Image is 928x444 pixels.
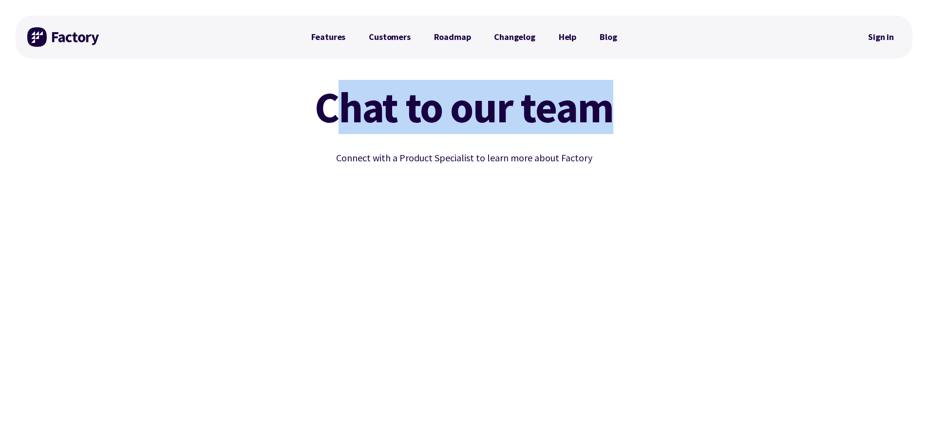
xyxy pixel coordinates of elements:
[547,27,588,47] a: Help
[300,27,629,47] nav: Primary Navigation
[243,86,686,129] h1: Chat to our team
[422,27,483,47] a: Roadmap
[300,27,358,47] a: Features
[357,27,422,47] a: Customers
[861,26,901,48] nav: Secondary Navigation
[27,27,100,47] img: Factory
[861,26,901,48] a: Sign in
[766,339,928,444] iframe: Chat Widget
[243,150,686,166] p: Connect with a Product Specialist to learn more about Factory
[482,27,547,47] a: Changelog
[588,27,628,47] a: Blog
